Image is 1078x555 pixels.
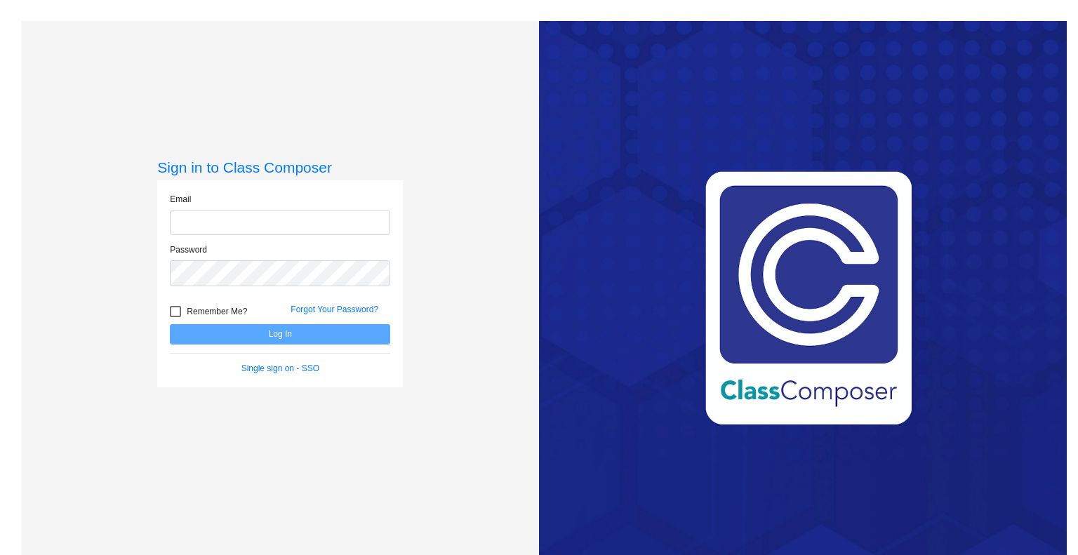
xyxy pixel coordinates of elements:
label: Password [170,243,207,256]
button: Log In [170,324,390,345]
label: Email [170,193,191,206]
h3: Sign in to Class Composer [157,159,403,176]
a: Forgot Your Password? [291,305,378,314]
span: Remember Me? [187,303,247,320]
a: Single sign on - SSO [241,363,319,373]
